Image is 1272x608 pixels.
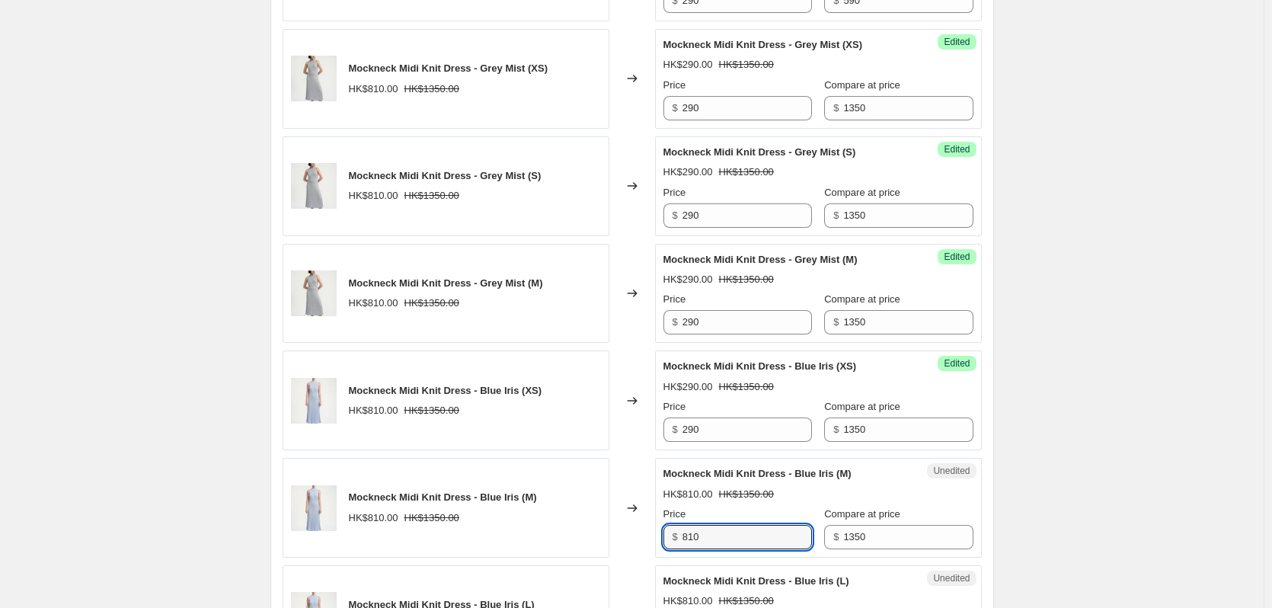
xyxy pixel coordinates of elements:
[349,491,537,503] span: Mockneck Midi Knit Dress - Blue Iris (M)
[291,270,337,316] img: MockneckRibKnitDress-Grey0840_80x.jpg
[349,385,542,396] span: Mockneck Midi Knit Dress - Blue Iris (XS)
[663,59,713,70] span: HK$290.00
[349,512,398,523] span: HK$810.00
[673,210,678,221] span: $
[824,79,900,91] span: Compare at price
[833,102,839,114] span: $
[404,190,459,201] span: HK$1350.00
[673,102,678,114] span: $
[663,166,713,178] span: HK$290.00
[404,405,459,416] span: HK$1350.00
[944,251,970,263] span: Edited
[719,274,774,285] span: HK$1350.00
[349,170,542,181] span: Mockneck Midi Knit Dress - Grey Mist (S)
[663,360,857,372] span: Mockneck Midi Knit Dress - Blue Iris (XS)
[833,424,839,435] span: $
[824,508,900,520] span: Compare at price
[349,405,398,416] span: HK$810.00
[824,293,900,305] span: Compare at price
[719,381,774,392] span: HK$1350.00
[291,485,337,531] img: MockneckRibKnitDress-Blue0320_80x.jpg
[833,210,839,221] span: $
[663,488,713,500] span: HK$810.00
[663,468,852,479] span: Mockneck Midi Knit Dress - Blue Iris (M)
[349,277,543,289] span: Mockneck Midi Knit Dress - Grey Mist (M)
[663,381,713,392] span: HK$290.00
[349,83,398,94] span: HK$810.00
[933,465,970,477] span: Unedited
[663,39,863,50] span: Mockneck Midi Knit Dress - Grey Mist (XS)
[349,190,398,201] span: HK$810.00
[663,293,686,305] span: Price
[349,62,548,74] span: Mockneck Midi Knit Dress - Grey Mist (XS)
[663,575,849,587] span: Mockneck Midi Knit Dress - Blue Iris (L)
[291,163,337,209] img: MockneckRibKnitDress-Grey0840_80x.jpg
[663,401,686,412] span: Price
[833,316,839,328] span: $
[719,166,774,178] span: HK$1350.00
[933,572,970,584] span: Unedited
[663,79,686,91] span: Price
[944,357,970,370] span: Edited
[719,488,774,500] span: HK$1350.00
[673,531,678,542] span: $
[673,316,678,328] span: $
[291,56,337,101] img: MockneckRibKnitDress-Grey0840_80x.jpg
[824,187,900,198] span: Compare at price
[824,401,900,412] span: Compare at price
[719,595,774,606] span: HK$1350.00
[663,595,713,606] span: HK$810.00
[719,59,774,70] span: HK$1350.00
[663,146,856,158] span: Mockneck Midi Knit Dress - Grey Mist (S)
[404,512,459,523] span: HK$1350.00
[673,424,678,435] span: $
[944,36,970,48] span: Edited
[663,508,686,520] span: Price
[663,274,713,285] span: HK$290.00
[944,143,970,155] span: Edited
[404,297,459,309] span: HK$1350.00
[404,83,459,94] span: HK$1350.00
[349,297,398,309] span: HK$810.00
[663,187,686,198] span: Price
[291,378,337,424] img: MockneckRibKnitDress-Blue0320_80x.jpg
[663,254,858,265] span: Mockneck Midi Knit Dress - Grey Mist (M)
[833,531,839,542] span: $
